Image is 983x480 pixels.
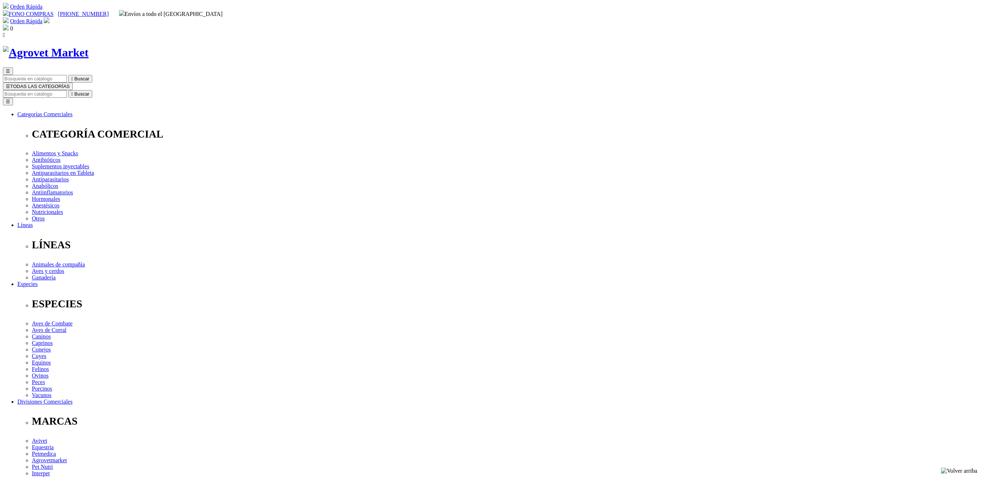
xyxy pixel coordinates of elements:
a: Antibióticos [32,157,60,163]
img: Agrovet Market [3,46,89,59]
p: LÍNEAS [32,239,980,251]
input: Buscar [3,90,67,98]
a: Especies [17,281,38,287]
a: Anabólicos [32,183,58,189]
a: Alimentos y Snacks [32,150,78,156]
a: Hormonales [32,196,60,202]
a: Ganadería [32,274,56,281]
i:  [71,76,73,81]
span: Buscar [75,76,89,81]
a: Peces [32,379,45,385]
a: Orden Rápida [10,18,42,24]
a: Cuyes [32,353,46,359]
a: Otros [32,215,45,222]
button:  Buscar [68,90,92,98]
p: MARCAS [32,415,980,427]
a: Antiinflamatorios [32,189,73,195]
a: Ovinos [32,372,48,379]
button: ☰TODAS LAS CATEGORÍAS [3,83,73,90]
a: Aves y cerdos [32,268,64,274]
span: ☰ [6,68,10,74]
button: ☰ [3,67,13,75]
a: Avivet [32,438,47,444]
button: ☰ [3,98,13,105]
a: Pet Nutri [32,464,53,470]
a: Aves de Corral [32,327,67,333]
a: Caprinos [32,340,53,346]
img: phone.svg [3,10,9,16]
img: shopping-cart.svg [3,17,9,23]
span: ☰ [6,84,10,89]
a: Petmedica [32,451,56,457]
a: Orden Rápida [10,4,42,10]
p: CATEGORÍA COMERCIAL [32,128,980,140]
a: Antiparasitarios en Tableta [32,170,94,176]
a: Equestria [32,444,54,450]
a: Suplementos inyectables [32,163,89,169]
img: shopping-cart.svg [3,3,9,9]
a: Acceda a su cuenta de cliente [44,18,50,24]
a: FONO COMPRAS [3,11,54,17]
img: delivery-truck.svg [119,10,125,16]
a: Animales de compañía [32,261,85,268]
a: Porcinos [32,386,52,392]
i:  [3,32,5,38]
button:  Buscar [68,75,92,83]
p: ESPECIES [32,298,980,310]
img: user.svg [44,17,50,23]
a: Categorías Comerciales [17,111,72,117]
img: Volver arriba [941,468,977,474]
span: Envíos a todo el [GEOGRAPHIC_DATA] [119,11,223,17]
a: Divisiones Comerciales [17,399,72,405]
a: Líneas [17,222,33,228]
img: shopping-bag.svg [3,25,9,30]
a: Antiparasitarios [32,176,69,182]
a: Interpet [32,470,50,476]
a: Vacunos [32,392,51,398]
a: [PHONE_NUMBER] [58,11,109,17]
span: Buscar [75,91,89,97]
a: Anestésicos [32,202,59,209]
span: Felinos [32,366,49,372]
a: Nutricionales [32,209,63,215]
a: Conejos [32,346,51,353]
span: 0 [10,25,13,31]
a: Aves de Combate [32,320,73,327]
i:  [71,91,73,97]
a: Caninos [32,333,51,340]
a: Equinos [32,359,51,366]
